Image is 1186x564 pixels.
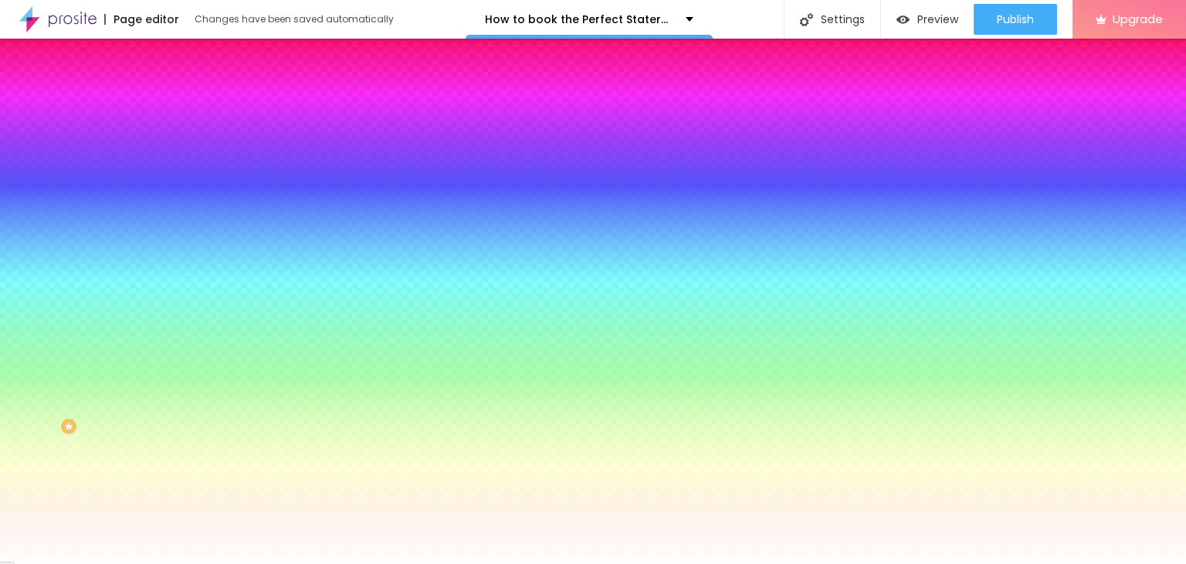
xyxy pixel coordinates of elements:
[800,13,813,26] img: Icone
[917,13,958,25] span: Preview
[997,13,1034,25] span: Publish
[104,14,179,25] div: Page editor
[881,4,974,35] button: Preview
[485,14,674,25] p: How to book the Perfect Stateroom on Royal Caribbean [PHONE_NUMBER]
[896,13,910,26] img: view-1.svg
[974,4,1057,35] button: Publish
[1113,12,1163,25] span: Upgrade
[195,15,394,24] div: Changes have been saved automatically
